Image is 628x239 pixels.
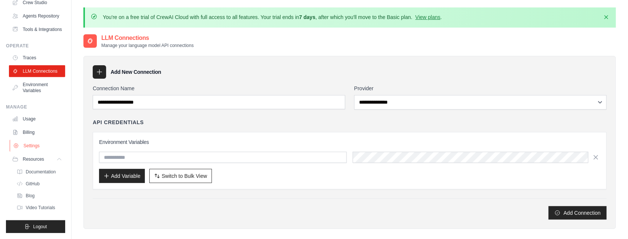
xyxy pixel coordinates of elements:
span: Resources [23,156,44,162]
a: Settings [10,140,66,152]
a: GitHub [13,179,65,189]
button: Logout [6,220,65,233]
h3: Add New Connection [111,68,161,76]
a: Usage [9,113,65,125]
div: Operate [6,43,65,49]
a: Traces [9,52,65,64]
h4: API Credentials [93,119,144,126]
button: Switch to Bulk View [149,169,212,183]
h3: Environment Variables [99,138,600,146]
label: Provider [354,85,607,92]
a: Agents Repository [9,10,65,22]
p: You're on a free trial of CrewAI Cloud with full access to all features. Your trial ends in , aft... [103,13,442,21]
a: Documentation [13,167,65,177]
label: Connection Name [93,85,345,92]
div: Manage [6,104,65,110]
span: Blog [26,193,35,199]
a: Billing [9,126,65,138]
span: GitHub [26,181,39,187]
a: Video Tutorials [13,202,65,213]
h2: LLM Connections [101,34,194,43]
span: Logout [33,224,47,230]
a: Blog [13,191,65,201]
span: Video Tutorials [26,205,55,211]
button: Add Variable [99,169,145,183]
button: Resources [9,153,65,165]
button: Add Connection [549,206,607,220]
span: Switch to Bulk View [162,172,207,180]
a: Environment Variables [9,79,65,97]
strong: 7 days [299,14,315,20]
p: Manage your language model API connections [101,43,194,48]
a: View plans [415,14,440,20]
a: Tools & Integrations [9,23,65,35]
span: Documentation [26,169,56,175]
a: LLM Connections [9,65,65,77]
